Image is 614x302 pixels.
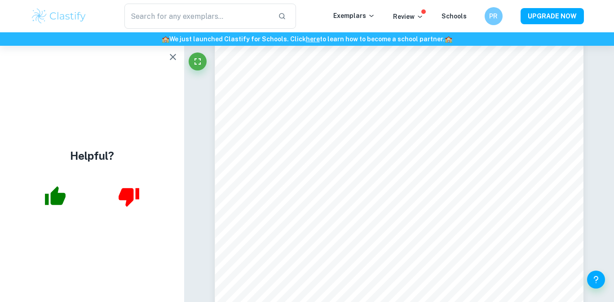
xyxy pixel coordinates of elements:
h6: We just launched Clastify for Schools. Click to learn how to become a school partner. [2,34,612,44]
button: Help and Feedback [587,271,605,289]
img: Clastify logo [31,7,88,25]
button: UPGRADE NOW [521,8,584,24]
a: Schools [442,13,467,20]
span: 🏫 [445,35,452,43]
h4: Helpful? [70,148,114,164]
p: Exemplars [333,11,375,21]
a: here [306,35,320,43]
button: PR [485,7,503,25]
input: Search for any exemplars... [124,4,271,29]
p: Review [393,12,424,22]
span: 🏫 [162,35,169,43]
button: Fullscreen [189,53,207,70]
h6: PR [488,11,499,21]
